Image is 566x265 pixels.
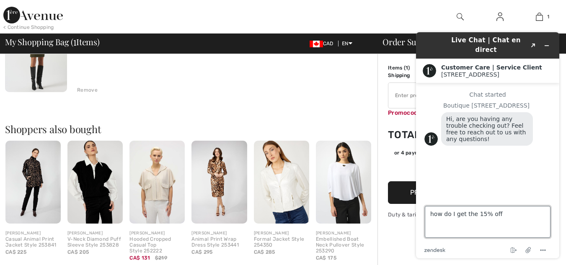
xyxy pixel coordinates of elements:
[388,211,514,219] div: Duty & tariff-free | Uninterrupted shipping
[342,41,352,46] span: EN
[5,237,61,248] div: Casual Animal Print Jacket Style 253841
[457,12,464,22] img: search the website
[129,141,185,224] img: Hooded Cropped Casual Top Style 252222
[388,149,514,160] div: or 4 payments ofCA$ 59.75withSezzle Click to learn more about Sezzle
[388,83,490,108] input: Promo code
[310,41,337,46] span: CAD
[3,7,63,23] img: 1ère Avenue
[5,230,61,237] div: [PERSON_NAME]
[67,249,89,255] span: CA$ 205
[3,23,54,31] div: < Continue Shopping
[388,181,514,204] button: Proceed to Checkout
[310,41,323,47] img: Canadian Dollar
[5,38,100,46] span: My Shopping Bag ( Items)
[5,249,26,255] span: CA$ 225
[388,160,514,178] iframe: PayPal-paypal
[129,230,185,237] div: [PERSON_NAME]
[5,141,61,224] img: Casual Animal Print Jacket Style 253841
[191,249,212,255] span: CA$ 295
[67,141,123,224] img: V-Neck Diamond Puff Sleeve Style 253828
[316,237,371,254] div: Embellished Boat Neck Pullover Style 253290
[372,38,561,46] div: Order Summary
[191,230,247,237] div: [PERSON_NAME]
[254,230,309,237] div: [PERSON_NAME]
[254,237,309,248] div: Formal Jacket Style 254350
[191,237,247,248] div: Animal Print Wrap Dress Style 253441
[388,64,433,72] td: Items ( )
[77,86,98,94] div: Remove
[388,121,433,149] td: Total
[73,36,76,46] span: 1
[536,12,543,22] img: My Bag
[155,254,167,262] span: $219
[496,12,504,22] img: My Info
[5,124,377,134] h2: Shoppers also bought
[490,12,510,22] a: Sign In
[520,12,559,22] a: 1
[406,65,408,71] span: 1
[547,13,549,21] span: 1
[18,6,36,13] span: Chat
[316,141,371,224] img: Embellished Boat Neck Pullover Style 253290
[67,237,123,248] div: V-Neck Diamond Puff Sleeve Style 253828
[67,230,123,237] div: [PERSON_NAME]
[316,255,336,261] span: CA$ 175
[254,249,275,255] span: CA$ 285
[388,72,433,79] td: Shipping
[129,255,150,261] span: CA$ 131
[129,237,185,254] div: Hooded Cropped Casual Top Style 252222
[191,141,247,224] img: Animal Print Wrap Dress Style 253441
[409,26,566,265] iframe: Find more information here
[394,149,514,157] div: or 4 payments of with
[316,230,371,237] div: [PERSON_NAME]
[388,108,514,117] div: Promocode does not exist.
[254,141,309,224] img: Formal Jacket Style 254350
